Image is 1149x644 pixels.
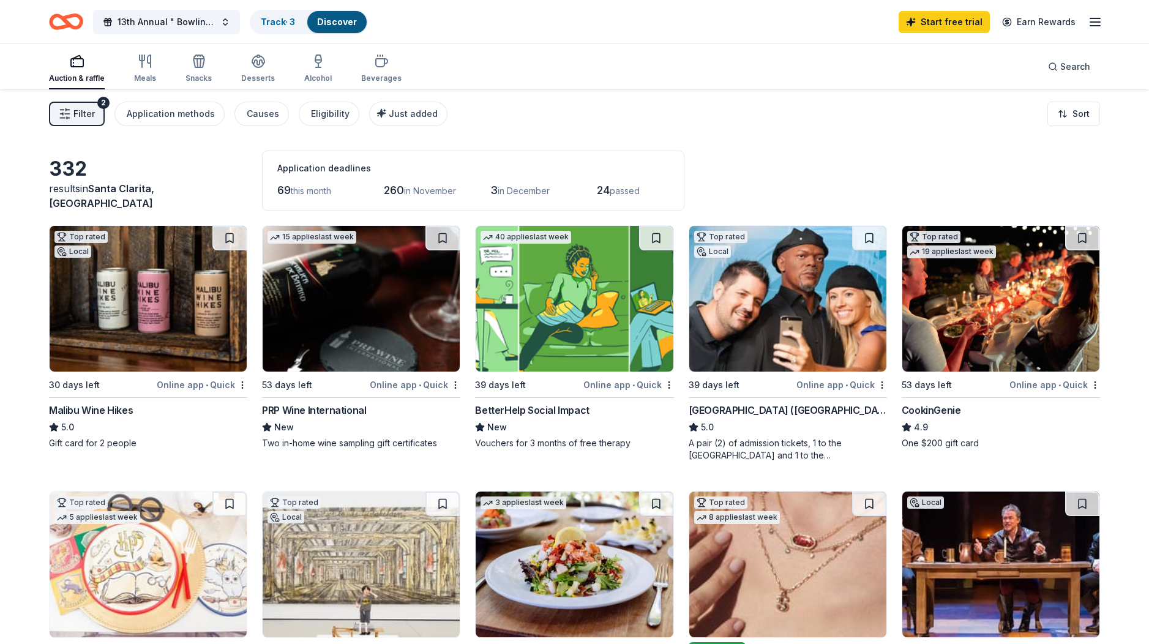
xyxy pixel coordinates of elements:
[689,437,887,462] div: A pair (2) of admission tickets, 1 to the [GEOGRAPHIC_DATA] and 1 to the [GEOGRAPHIC_DATA]
[476,492,673,637] img: Image for Cameron Mitchell Restaurants
[370,377,460,392] div: Online app Quick
[689,225,887,462] a: Image for Hollywood Wax Museum (Hollywood)Top ratedLocal39 days leftOnline app•Quick[GEOGRAPHIC_D...
[274,420,294,435] span: New
[475,437,673,449] div: Vouchers for 3 months of free therapy
[694,511,780,524] div: 8 applies last week
[114,102,225,126] button: Application methods
[902,403,961,417] div: CookinGenie
[49,182,154,209] span: Santa Clarita, [GEOGRAPHIC_DATA]
[49,73,105,83] div: Auction & raffle
[304,73,332,83] div: Alcohol
[49,437,247,449] div: Gift card for 2 people
[311,107,350,121] div: Eligibility
[907,496,944,509] div: Local
[185,49,212,89] button: Snacks
[481,231,571,244] div: 40 applies last week
[268,496,321,509] div: Top rated
[490,184,498,197] span: 3
[796,377,887,392] div: Online app Quick
[498,185,550,196] span: in December
[610,185,640,196] span: passed
[475,225,673,449] a: Image for BetterHelp Social Impact40 applieslast week39 days leftOnline app•QuickBetterHelp Socia...
[907,231,960,243] div: Top rated
[404,185,456,196] span: in November
[49,49,105,89] button: Auction & raffle
[689,492,886,637] img: Image for Kendra Scott
[263,226,460,372] img: Image for PRP Wine International
[49,7,83,36] a: Home
[134,49,156,89] button: Meals
[49,225,247,449] a: Image for Malibu Wine HikesTop ratedLocal30 days leftOnline app•QuickMalibu Wine Hikes5.0Gift car...
[262,437,460,449] div: Two in-home wine sampling gift certificates
[845,380,848,390] span: •
[206,380,208,390] span: •
[1009,377,1100,392] div: Online app Quick
[97,97,110,109] div: 2
[250,10,368,34] button: Track· 3Discover
[689,226,886,372] img: Image for Hollywood Wax Museum (Hollywood)
[291,185,331,196] span: this month
[419,380,421,390] span: •
[268,231,356,244] div: 15 applies last week
[632,380,635,390] span: •
[1047,102,1100,126] button: Sort
[1072,107,1090,121] span: Sort
[902,225,1100,449] a: Image for CookinGenieTop rated19 applieslast week53 days leftOnline app•QuickCookinGenie4.9One $2...
[902,378,952,392] div: 53 days left
[689,378,739,392] div: 39 days left
[49,102,105,126] button: Filter2
[262,403,366,417] div: PRP Wine International
[899,11,990,33] a: Start free trial
[54,245,91,258] div: Local
[487,420,507,435] span: New
[1058,380,1061,390] span: •
[93,10,240,34] button: 13th Annual " Bowling for Kids" benefiting [GEOGRAPHIC_DATA] [GEOGRAPHIC_DATA]
[475,378,526,392] div: 39 days left
[694,231,747,243] div: Top rated
[54,496,108,509] div: Top rated
[49,378,100,392] div: 30 days left
[902,226,1099,372] img: Image for CookinGenie
[118,15,215,29] span: 13th Annual " Bowling for Kids" benefiting [GEOGRAPHIC_DATA] [GEOGRAPHIC_DATA]
[597,184,610,197] span: 24
[49,403,133,417] div: Malibu Wine Hikes
[73,107,95,121] span: Filter
[701,420,714,435] span: 5.0
[361,73,402,83] div: Beverages
[277,161,669,176] div: Application deadlines
[902,437,1100,449] div: One $200 gift card
[475,403,589,417] div: BetterHelp Social Impact
[384,184,404,197] span: 260
[299,102,359,126] button: Eligibility
[902,492,1099,637] img: Image for A Noise Within
[277,184,291,197] span: 69
[241,49,275,89] button: Desserts
[907,245,996,258] div: 19 applies last week
[694,245,731,258] div: Local
[54,231,108,243] div: Top rated
[369,102,447,126] button: Just added
[263,492,460,637] img: Image for The Broad
[1038,54,1100,79] button: Search
[304,49,332,89] button: Alcohol
[61,420,74,435] span: 5.0
[476,226,673,372] img: Image for BetterHelp Social Impact
[134,73,156,83] div: Meals
[389,108,438,119] span: Just added
[261,17,295,27] a: Track· 3
[50,492,247,637] img: Image for Oriental Trading
[694,496,747,509] div: Top rated
[54,511,140,524] div: 5 applies last week
[317,17,357,27] a: Discover
[234,102,289,126] button: Causes
[689,403,887,417] div: [GEOGRAPHIC_DATA] ([GEOGRAPHIC_DATA])
[127,107,215,121] div: Application methods
[157,377,247,392] div: Online app Quick
[995,11,1083,33] a: Earn Rewards
[914,420,928,435] span: 4.9
[262,378,312,392] div: 53 days left
[262,225,460,449] a: Image for PRP Wine International15 applieslast week53 days leftOnline app•QuickPRP Wine Internati...
[268,511,304,523] div: Local
[241,73,275,83] div: Desserts
[361,49,402,89] button: Beverages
